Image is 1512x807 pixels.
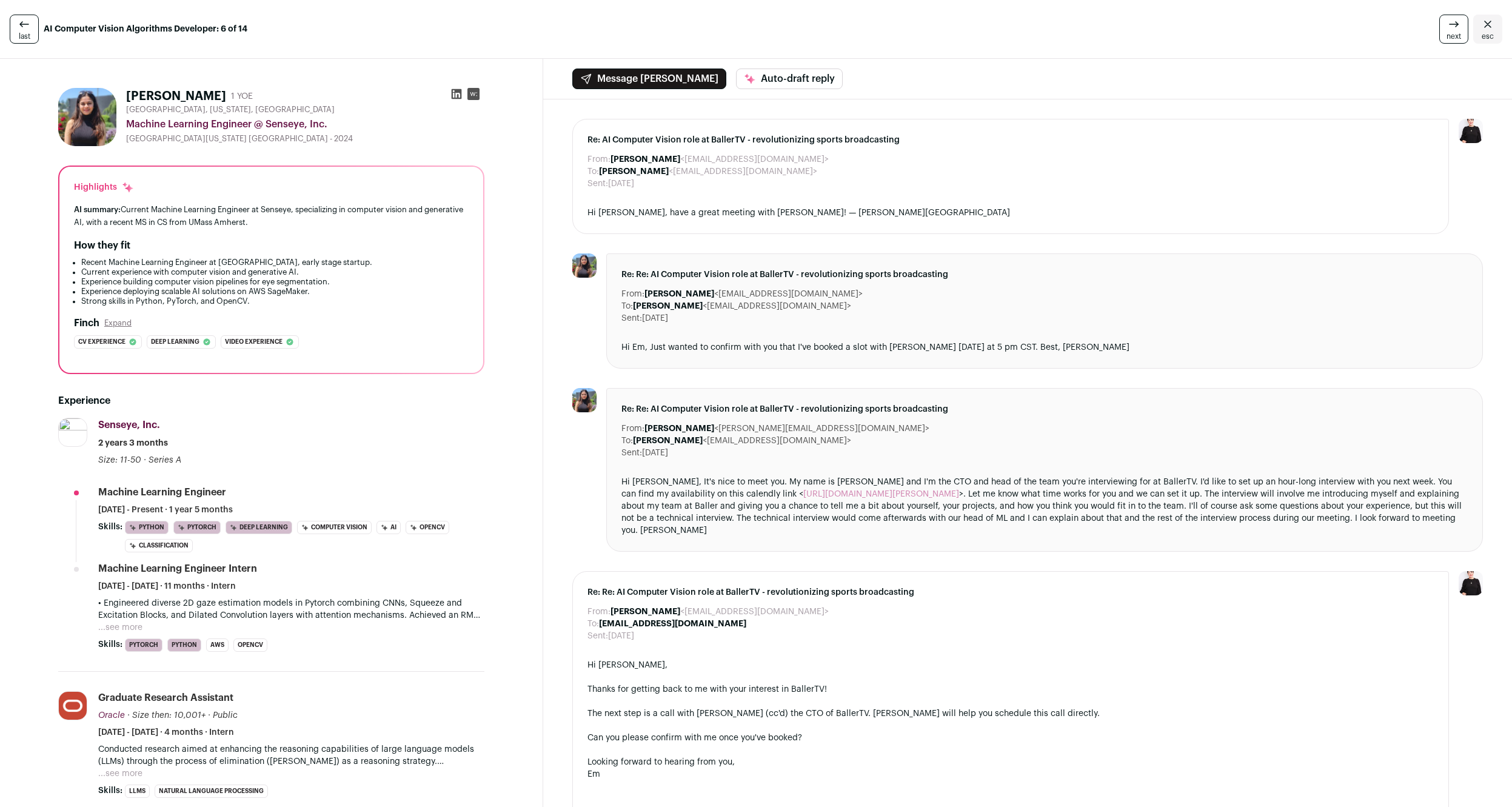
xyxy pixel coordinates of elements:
[233,638,267,652] li: OpenCV
[608,178,634,190] dd: [DATE]
[297,521,372,534] li: Computer Vision
[587,630,608,642] dt: Sent:
[98,768,142,780] button: ...see more
[59,418,87,446] img: 03beff4d1314c8f22347478dc2db41055e2c3ec6a39bc336992b884f9547facb.svg
[74,238,130,253] h2: How they fit
[599,166,817,178] dd: <[EMAIL_ADDRESS][DOMAIN_NAME]>
[78,336,125,348] span: Cv experience
[621,288,644,300] dt: From:
[98,437,168,449] span: 2 years 3 months
[587,770,600,779] span: Em
[572,388,597,412] img: 910f3981c5a1138c980c5ae1cd7a1c7953593f7911b507978bf86b8cdf547a77.jpg
[81,258,469,267] li: Recent Machine Learning Engineer at [GEOGRAPHIC_DATA], early stage startup.
[587,685,827,694] span: Thanks for getting back to me with your interest in BallerTV!
[81,287,469,296] li: Experience deploying scalable AI solutions on AWS SageMaker.
[144,454,146,466] span: ·
[621,269,1468,281] span: Re: Re: AI Computer Vision role at BallerTV - revolutionizing sports broadcasting
[74,181,134,193] div: Highlights
[81,296,469,306] li: Strong skills in Python, PyTorch, and OpenCV.
[167,638,201,652] li: Python
[610,153,829,166] dd: <[EMAIL_ADDRESS][DOMAIN_NAME]>
[206,638,229,652] li: AWS
[610,155,680,164] b: [PERSON_NAME]
[44,23,247,35] strong: AI Computer Vision Algorithms Developer: 6 of 14
[644,290,714,298] b: [PERSON_NAME]
[126,105,335,115] span: [GEOGRAPHIC_DATA], [US_STATE], [GEOGRAPHIC_DATA]
[621,300,633,312] dt: To:
[125,521,169,534] li: Python
[621,447,642,459] dt: Sent:
[376,521,401,534] li: AI
[587,166,599,178] dt: To:
[621,423,644,435] dt: From:
[59,692,87,720] img: 9c76a23364af62e4939d45365de87dc0abf302c6cae1b266b89975f952efb27b.png
[621,403,1468,415] span: Re: Re: AI Computer Vision role at BallerTV - revolutionizing sports broadcasting
[125,638,162,652] li: PyTorch
[587,207,1434,219] div: Hi [PERSON_NAME], have a great meeting with [PERSON_NAME]! — [PERSON_NAME][GEOGRAPHIC_DATA]
[98,580,236,592] span: [DATE] - [DATE] · 11 months · Intern
[98,521,122,533] span: Skills:
[74,316,99,330] h2: Finch
[74,203,469,229] div: Current Machine Learning Engineer at Senseye, specializing in computer vision and generative AI, ...
[151,336,199,348] span: Deep learning
[226,521,292,534] li: Deep Learning
[155,785,268,798] li: Natural Language Processing
[587,618,599,630] dt: To:
[1447,32,1461,41] span: next
[231,90,253,102] div: 1 YOE
[1439,15,1468,44] a: next
[644,424,714,433] b: [PERSON_NAME]
[127,711,206,720] span: · Size then: 10,001+
[173,521,221,534] li: PyTorch
[621,312,642,324] dt: Sent:
[587,709,1100,718] span: The next step is a call with [PERSON_NAME] (cc'd) the CTO of BallerTV. [PERSON_NAME] will help yo...
[98,597,484,621] p: • Engineered diverse 2D gaze estimation models in Pytorch combining CNNs, Squeeze and Excitation ...
[587,758,735,766] span: Looking forward to hearing from you,
[98,504,233,516] span: [DATE] - Present · 1 year 5 months
[803,490,959,498] a: [URL][DOMAIN_NAME][PERSON_NAME]
[1473,15,1502,44] a: Close
[149,456,181,464] span: Series A
[126,134,484,144] div: [GEOGRAPHIC_DATA][US_STATE] [GEOGRAPHIC_DATA] - 2024
[126,117,484,132] div: Machine Learning Engineer @ Senseye, Inc.
[98,486,226,499] div: Machine Learning Engineer
[587,178,608,190] dt: Sent:
[642,447,668,459] dd: [DATE]
[621,435,633,447] dt: To:
[642,312,668,324] dd: [DATE]
[98,638,122,651] span: Skills:
[610,606,829,618] dd: <[EMAIL_ADDRESS][DOMAIN_NAME]>
[58,88,116,146] img: 910f3981c5a1138c980c5ae1cd7a1c7953593f7911b507978bf86b8cdf547a77.jpg
[19,32,30,41] span: last
[736,69,843,89] button: Auto-draft reply
[98,562,257,575] div: Machine Learning Engineer Intern
[81,277,469,287] li: Experience building computer vision pipelines for eye segmentation.
[633,302,703,310] b: [PERSON_NAME]
[633,437,703,445] b: [PERSON_NAME]
[587,661,667,669] span: Hi [PERSON_NAME],
[621,476,1468,537] div: Hi [PERSON_NAME], It's nice to meet you. My name is [PERSON_NAME] and I'm the CTO and head of the...
[599,167,669,176] b: [PERSON_NAME]
[633,435,851,447] dd: <[EMAIL_ADDRESS][DOMAIN_NAME]>
[98,726,234,738] span: [DATE] - [DATE] · 4 months · Intern
[225,336,283,348] span: Video experience
[587,606,610,618] dt: From:
[213,711,238,720] span: Public
[208,709,210,722] span: ·
[98,621,142,634] button: ...see more
[644,288,863,300] dd: <[EMAIL_ADDRESS][DOMAIN_NAME]>
[587,586,1434,598] span: Re: Re: AI Computer Vision role at BallerTV - revolutionizing sports broadcasting
[125,785,150,798] li: LLMs
[126,88,226,105] h1: [PERSON_NAME]
[74,206,121,213] span: AI summary:
[610,608,680,616] b: [PERSON_NAME]
[621,341,1468,353] div: Hi Em, Just wanted to confirm with you that I've booked a slot with [PERSON_NAME] [DATE] at 5 pm ...
[98,743,484,768] p: Conducted research aimed at enhancing the reasoning capabilities of large language models (LLMs) ...
[599,620,746,628] b: [EMAIL_ADDRESS][DOMAIN_NAME]
[98,785,122,797] span: Skills:
[406,521,449,534] li: OpenCV
[1482,32,1494,41] span: esc
[98,711,125,720] span: Oracle
[125,539,193,552] li: Classification
[1459,119,1483,143] img: 9240684-medium_jpg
